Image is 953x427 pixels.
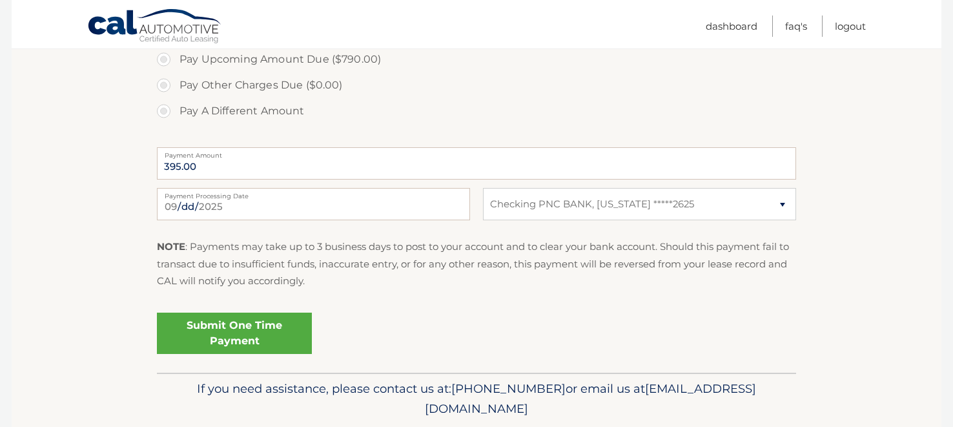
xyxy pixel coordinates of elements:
[157,188,470,220] input: Payment Date
[157,188,470,198] label: Payment Processing Date
[157,238,796,289] p: : Payments may take up to 3 business days to post to your account and to clear your bank account....
[165,379,788,420] p: If you need assistance, please contact us at: or email us at
[157,240,185,253] strong: NOTE
[157,147,796,180] input: Payment Amount
[157,98,796,124] label: Pay A Different Amount
[835,16,866,37] a: Logout
[157,147,796,158] label: Payment Amount
[87,8,223,46] a: Cal Automotive
[451,381,566,396] span: [PHONE_NUMBER]
[706,16,757,37] a: Dashboard
[157,47,796,72] label: Pay Upcoming Amount Due ($790.00)
[785,16,807,37] a: FAQ's
[157,72,796,98] label: Pay Other Charges Due ($0.00)
[157,313,312,354] a: Submit One Time Payment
